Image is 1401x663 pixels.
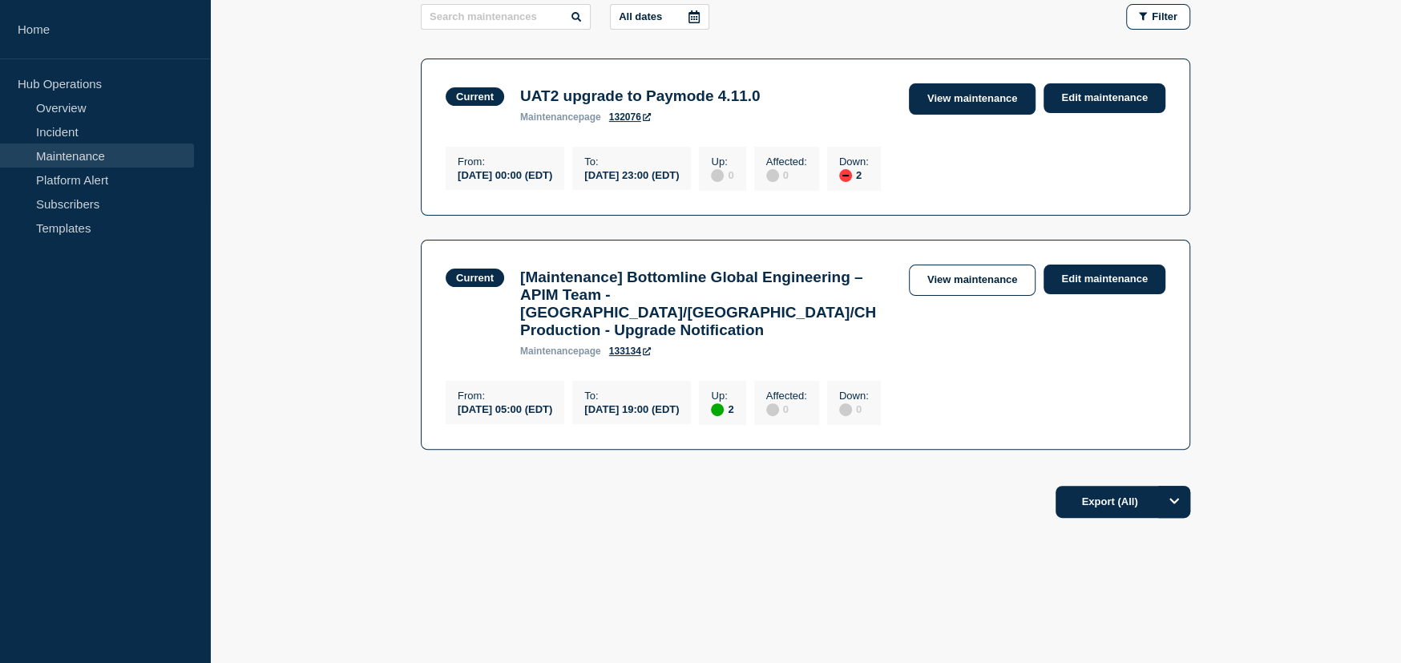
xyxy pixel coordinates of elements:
[619,10,662,22] p: All dates
[909,83,1036,115] a: View maintenance
[909,265,1036,296] a: View maintenance
[520,87,761,105] h3: UAT2 upgrade to Paymode 4.11.0
[766,390,807,402] p: Affected :
[520,111,579,123] span: maintenance
[1126,4,1190,30] button: Filter
[520,269,893,339] h3: [Maintenance] Bottomline Global Engineering – APIM Team - [GEOGRAPHIC_DATA]/[GEOGRAPHIC_DATA]/CH ...
[584,390,679,402] p: To :
[839,403,852,416] div: disabled
[711,169,724,182] div: disabled
[711,156,733,168] p: Up :
[711,168,733,182] div: 0
[584,402,679,415] div: [DATE] 19:00 (EDT)
[610,4,709,30] button: All dates
[456,91,494,103] div: Current
[609,111,651,123] a: 132076
[1158,486,1190,518] button: Options
[1044,265,1165,294] a: Edit maintenance
[458,156,552,168] p: From :
[520,346,579,357] span: maintenance
[839,169,852,182] div: down
[1044,83,1165,113] a: Edit maintenance
[609,346,651,357] a: 133134
[839,168,869,182] div: 2
[520,111,601,123] p: page
[839,156,869,168] p: Down :
[458,168,552,181] div: [DATE] 00:00 (EDT)
[766,168,807,182] div: 0
[584,156,679,168] p: To :
[456,272,494,284] div: Current
[711,390,733,402] p: Up :
[766,403,779,416] div: disabled
[1056,486,1190,518] button: Export (All)
[766,402,807,416] div: 0
[711,402,733,416] div: 2
[1152,10,1177,22] span: Filter
[584,168,679,181] div: [DATE] 23:00 (EDT)
[711,403,724,416] div: up
[520,346,601,357] p: page
[458,402,552,415] div: [DATE] 05:00 (EDT)
[766,169,779,182] div: disabled
[839,390,869,402] p: Down :
[458,390,552,402] p: From :
[421,4,591,30] input: Search maintenances
[839,402,869,416] div: 0
[766,156,807,168] p: Affected :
